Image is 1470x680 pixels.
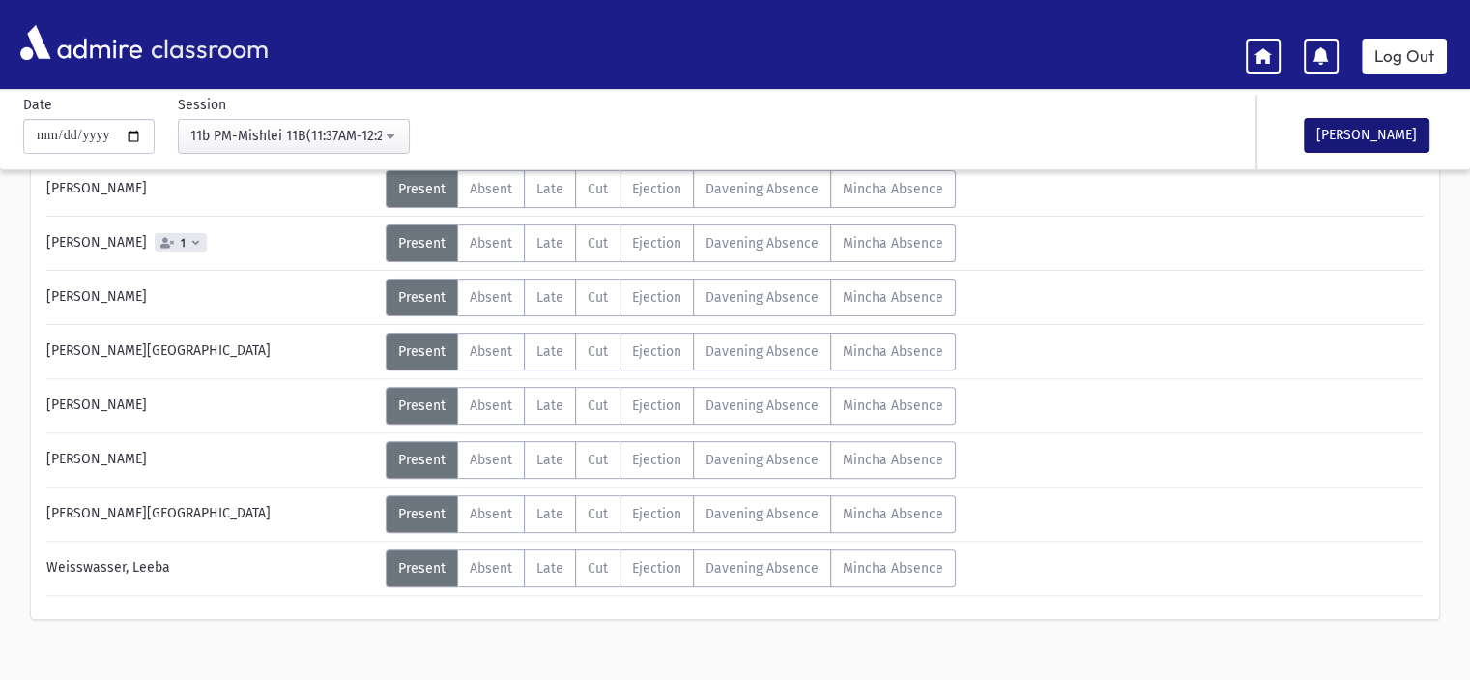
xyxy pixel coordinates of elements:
span: Late [536,235,563,251]
span: Mincha Absence [843,452,943,468]
span: Davening Absence [706,235,819,251]
span: Late [536,398,563,414]
span: Ejection [632,560,681,577]
label: Session [178,95,226,115]
div: AttTypes [386,170,956,208]
div: [PERSON_NAME] [37,279,386,316]
span: Davening Absence [706,398,819,414]
span: Ejection [632,398,681,414]
span: Mincha Absence [843,181,943,197]
span: Absent [470,181,512,197]
span: Cut [588,506,608,522]
span: Cut [588,452,608,468]
span: classroom [147,17,269,69]
span: Ejection [632,181,681,197]
span: Ejection [632,506,681,522]
button: 11b PM-Mishlei 11B(11:37AM-12:20PM) [178,119,410,154]
span: Davening Absence [706,506,819,522]
div: AttTypes [386,495,956,533]
span: Davening Absence [706,452,819,468]
span: Absent [470,235,512,251]
div: AttTypes [386,333,956,370]
img: AdmirePro [15,20,147,65]
span: Absent [470,452,512,468]
span: Late [536,452,563,468]
span: Mincha Absence [843,506,943,522]
span: Present [398,289,446,306]
span: Davening Absence [706,181,819,197]
span: Absent [470,506,512,522]
span: Ejection [632,452,681,468]
span: Absent [470,289,512,306]
span: Davening Absence [706,560,819,577]
div: [PERSON_NAME] [37,441,386,479]
span: Ejection [632,235,681,251]
label: Date [23,95,52,115]
div: Weisswasser, Leeba [37,549,386,587]
div: AttTypes [386,279,956,316]
div: [PERSON_NAME][GEOGRAPHIC_DATA] [37,333,386,370]
span: Present [398,560,446,577]
span: Absent [470,398,512,414]
span: Present [398,398,446,414]
span: Cut [588,560,608,577]
span: Cut [588,289,608,306]
span: Ejection [632,343,681,360]
div: [PERSON_NAME][GEOGRAPHIC_DATA] [37,495,386,533]
a: Log Out [1362,39,1447,74]
div: AttTypes [386,387,956,425]
div: AttTypes [386,224,956,262]
span: Late [536,181,563,197]
span: 1 [177,237,189,250]
div: 11b PM-Mishlei 11B(11:37AM-12:20PM) [190,126,382,146]
span: Late [536,289,563,306]
span: Cut [588,343,608,360]
span: Davening Absence [706,343,819,360]
button: [PERSON_NAME] [1304,118,1429,153]
div: AttTypes [386,549,956,587]
span: Cut [588,181,608,197]
span: Present [398,343,446,360]
span: Present [398,452,446,468]
span: Present [398,506,446,522]
span: Cut [588,235,608,251]
span: Late [536,506,563,522]
span: Cut [588,398,608,414]
span: Mincha Absence [843,289,943,306]
span: Late [536,560,563,577]
div: [PERSON_NAME] [37,224,386,262]
span: Mincha Absence [843,343,943,360]
span: Absent [470,560,512,577]
span: Mincha Absence [843,560,943,577]
div: [PERSON_NAME] [37,170,386,208]
span: Mincha Absence [843,235,943,251]
span: Ejection [632,289,681,306]
div: [PERSON_NAME] [37,387,386,425]
span: Davening Absence [706,289,819,306]
span: Late [536,343,563,360]
span: Present [398,181,446,197]
span: Present [398,235,446,251]
span: Mincha Absence [843,398,943,414]
span: Absent [470,343,512,360]
div: AttTypes [386,441,956,479]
